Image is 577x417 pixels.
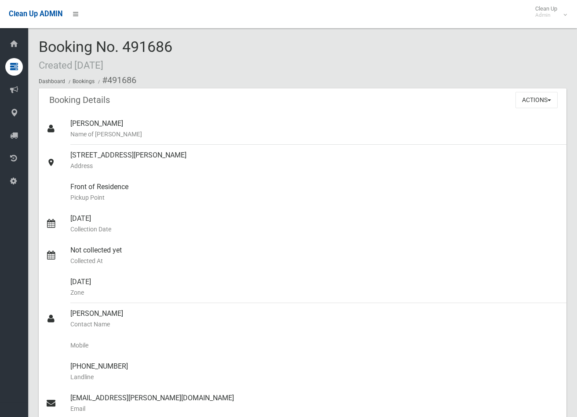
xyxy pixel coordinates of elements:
[70,256,559,266] small: Collected At
[535,12,557,18] small: Admin
[70,161,559,171] small: Address
[70,356,559,388] div: [PHONE_NUMBER]
[73,78,95,84] a: Bookings
[39,59,103,71] small: Created [DATE]
[70,372,559,382] small: Landline
[70,319,559,329] small: Contact Name
[70,287,559,298] small: Zone
[70,208,559,240] div: [DATE]
[70,271,559,303] div: [DATE]
[70,303,559,335] div: [PERSON_NAME]
[70,403,559,414] small: Email
[70,176,559,208] div: Front of Residence
[9,10,62,18] span: Clean Up ADMIN
[70,145,559,176] div: [STREET_ADDRESS][PERSON_NAME]
[70,340,559,351] small: Mobile
[96,72,136,88] li: #491686
[70,129,559,139] small: Name of [PERSON_NAME]
[39,91,121,109] header: Booking Details
[70,224,559,234] small: Collection Date
[531,5,566,18] span: Clean Up
[70,113,559,145] div: [PERSON_NAME]
[515,92,558,108] button: Actions
[70,240,559,271] div: Not collected yet
[39,78,65,84] a: Dashboard
[39,38,172,72] span: Booking No. 491686
[70,192,559,203] small: Pickup Point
